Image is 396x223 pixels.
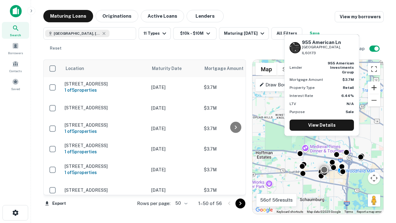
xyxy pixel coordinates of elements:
p: 1–50 of 56 [198,200,222,207]
p: Lender [290,65,302,70]
span: Search [10,33,21,37]
a: Borrowers [2,40,29,57]
span: Map data ©2025 Google [307,210,341,213]
button: Maturing [DATE] [219,27,269,40]
button: Active Loans [141,10,184,22]
th: Location [62,60,148,77]
a: Saved [2,76,29,93]
p: Purpose [290,109,305,115]
p: [STREET_ADDRESS] [65,143,145,148]
p: $3.7M [204,125,266,132]
span: Saved [11,86,20,91]
p: Rows per page: [137,200,170,207]
h6: 1 of 5 properties [65,148,145,155]
p: [STREET_ADDRESS] [65,164,145,169]
div: 50 [173,199,188,208]
button: All Filters [271,27,302,40]
p: [STREET_ADDRESS] [65,122,145,128]
strong: Sale [346,110,354,114]
strong: 6.44% [341,94,354,98]
p: $3.7M [204,187,266,194]
button: Zoom out [368,94,380,107]
strong: Retail [343,85,354,90]
p: [STREET_ADDRESS] [65,81,145,87]
button: Zoom in [368,81,380,94]
p: $3.7M [204,166,266,173]
p: [DATE] [151,166,198,173]
div: Maturing [DATE] [224,30,266,37]
th: Maturity Date [148,60,201,77]
p: $3.7M [204,105,266,111]
p: Interest Rate [290,93,313,98]
button: Drag Pegman onto the map to open Street View [368,194,380,207]
a: Terms [344,210,353,213]
p: [DATE] [151,187,198,194]
iframe: Chat Widget [365,154,396,183]
p: Mortgage Amount [290,77,323,82]
p: [DATE] [151,105,198,111]
p: [STREET_ADDRESS] [65,105,145,111]
a: Open this area in Google Maps (opens a new window) [254,206,274,214]
button: Toggle fullscreen view [368,63,380,75]
strong: N/A [346,102,354,106]
button: Maturing Loans [43,10,93,22]
button: Originations [96,10,138,22]
div: 0 0 [252,60,383,214]
h6: 955 American Ln [302,40,354,45]
p: $3.7M [204,146,266,152]
p: [DATE] [151,84,198,91]
button: Save your search to get updates of matches that match your search criteria. [305,27,325,40]
p: Draw Boundary [259,81,298,89]
h6: 1 of 5 properties [65,128,145,135]
h6: 1 of 5 properties [65,87,145,94]
button: Go to next page [235,199,245,208]
p: $3.7M [204,84,266,91]
p: [GEOGRAPHIC_DATA], IL60173 [302,44,354,56]
a: Search [2,22,29,39]
p: 56 of 56 results [260,196,293,204]
p: [DATE] [151,146,198,152]
th: Mortgage Amount [201,60,269,77]
span: Borrowers [8,50,23,55]
p: [DATE] [151,125,198,132]
button: $10k - $10M [173,27,217,40]
span: Mortgage Amount [204,65,252,72]
h6: 1 of 5 properties [65,169,145,176]
strong: 955 american investments group [328,61,354,74]
button: Show street map [256,63,277,75]
button: 11 Types [139,27,171,40]
button: Keyboard shortcuts [277,210,303,214]
p: Property Type [290,85,315,90]
img: Google [254,206,274,214]
a: Contacts [2,58,29,75]
span: [GEOGRAPHIC_DATA], [GEOGRAPHIC_DATA] [54,31,100,36]
button: Export [43,199,67,208]
img: capitalize-icon.png [10,5,22,17]
button: Reset [46,42,66,55]
span: Location [65,65,84,72]
a: Report a map error [357,210,381,213]
span: Maturity Date [152,65,190,72]
span: Contacts [9,68,22,73]
a: View my borrowers [335,11,384,22]
p: LTV [290,101,296,107]
p: [STREET_ADDRESS] [65,187,145,193]
a: View Details [290,120,354,131]
strong: $3.7M [342,77,354,82]
button: Lenders [187,10,224,22]
button: Show satellite imagery [277,63,308,75]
